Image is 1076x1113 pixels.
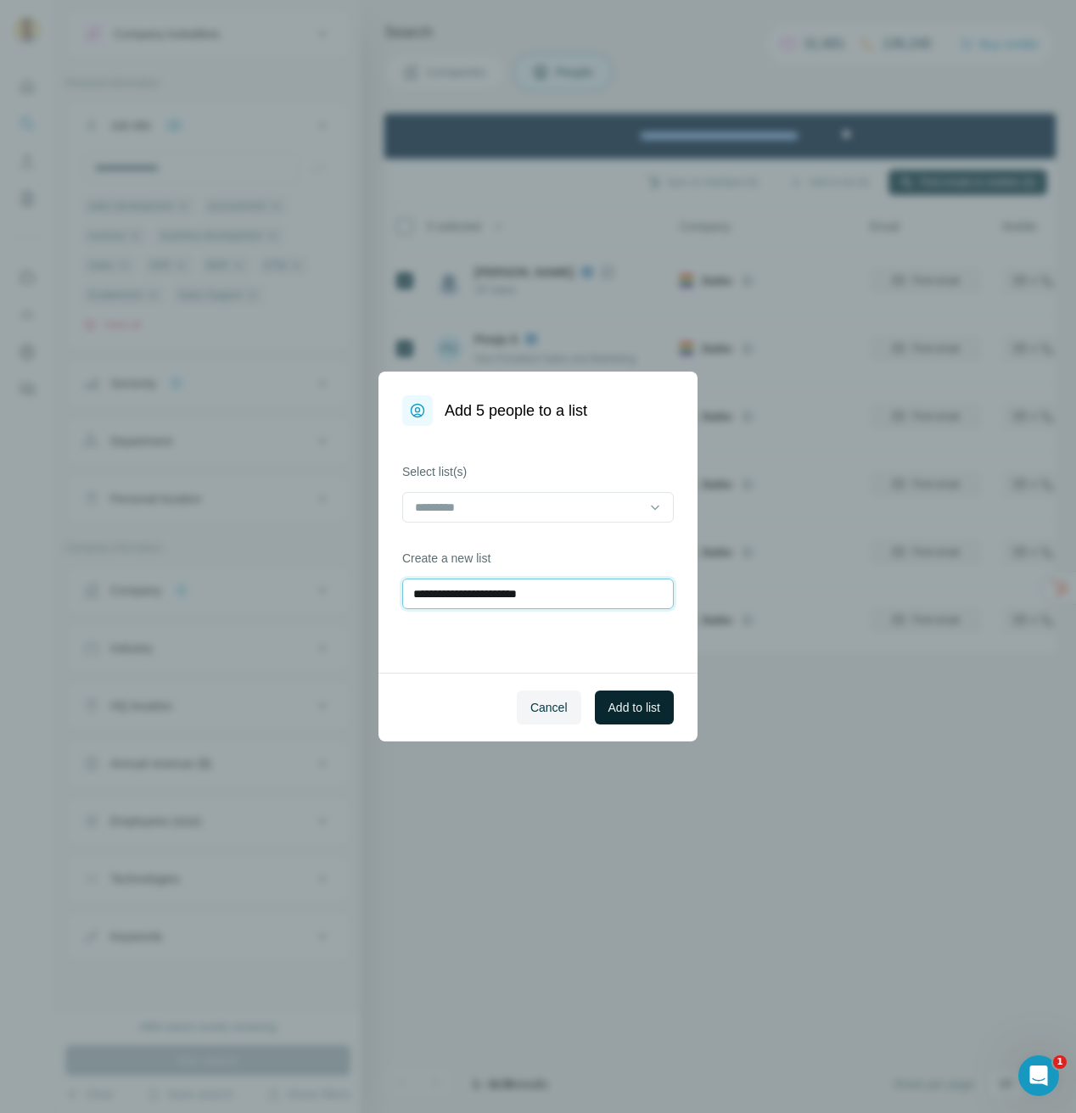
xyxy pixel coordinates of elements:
[402,550,674,567] label: Create a new list
[215,3,454,41] div: Upgrade plan for full access to Surfe
[402,463,674,480] label: Select list(s)
[608,699,660,716] span: Add to list
[1018,1055,1059,1096] iframe: Intercom live chat
[595,691,674,724] button: Add to list
[517,691,581,724] button: Cancel
[1053,1055,1067,1069] span: 1
[445,399,587,422] h1: Add 5 people to a list
[530,699,568,716] span: Cancel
